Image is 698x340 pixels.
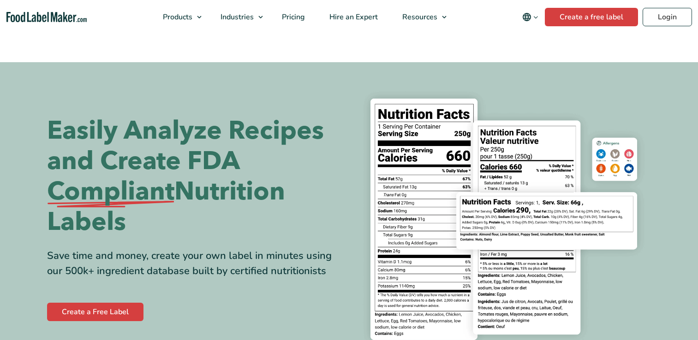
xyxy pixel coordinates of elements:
[160,12,193,22] span: Products
[327,12,379,22] span: Hire an Expert
[47,176,174,207] span: Compliant
[47,248,342,279] div: Save time and money, create your own label in minutes using our 500k+ ingredient database built b...
[6,12,87,23] a: Food Label Maker homepage
[279,12,306,22] span: Pricing
[643,8,692,26] a: Login
[400,12,438,22] span: Resources
[218,12,255,22] span: Industries
[47,303,143,321] a: Create a Free Label
[516,8,545,26] button: Change language
[545,8,638,26] a: Create a free label
[47,116,342,237] h1: Easily Analyze Recipes and Create FDA Nutrition Labels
